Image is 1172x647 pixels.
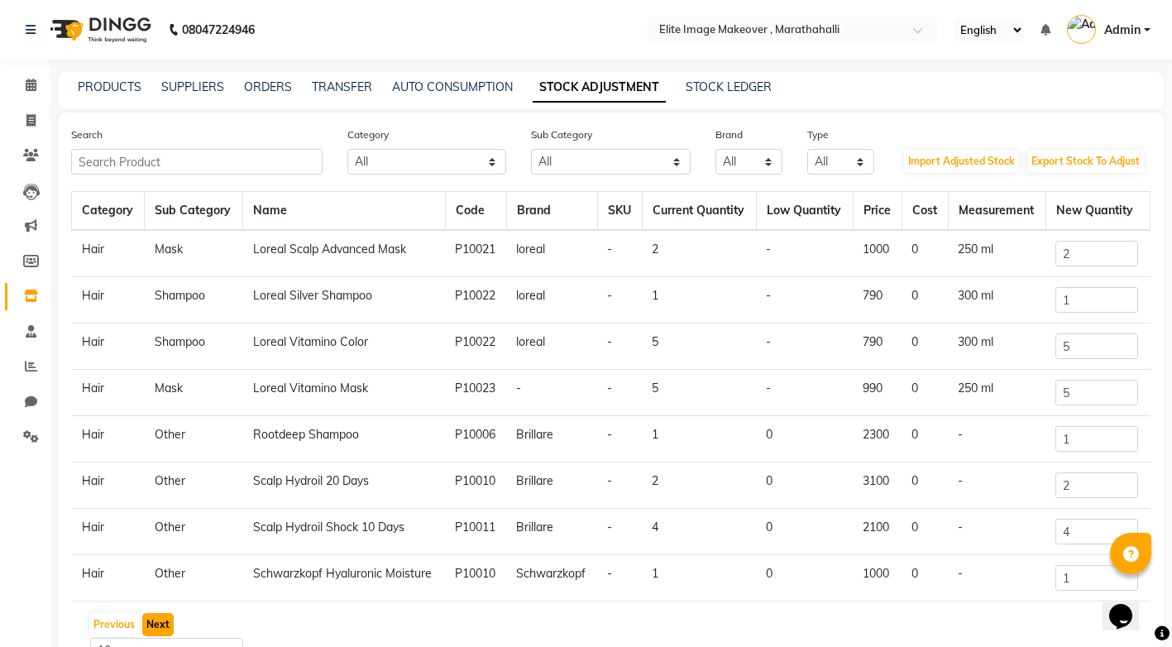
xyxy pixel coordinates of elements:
td: - [948,555,1045,601]
td: 1000 [853,555,902,601]
td: 990 [853,370,902,416]
a: ORDERS [244,79,292,94]
th: Measurement [948,192,1045,231]
td: 300 ml [948,323,1045,370]
a: STOCK LEDGER [686,79,772,94]
td: 2300 [853,416,902,462]
button: Import Adjusted Stock [904,150,1019,173]
td: - [756,323,853,370]
th: Brand [506,192,597,231]
td: - [597,555,642,601]
td: loreal [506,277,597,323]
td: 0 [902,509,948,555]
td: Mask [145,370,243,416]
td: 0 [902,370,948,416]
td: 0 [756,509,853,555]
td: - [597,323,642,370]
td: - [597,509,642,555]
th: SKU [597,192,642,231]
button: Previous [89,613,139,636]
td: - [597,230,642,277]
label: Type [807,127,829,142]
td: - [597,277,642,323]
td: Shampoo [145,323,243,370]
td: - [756,370,853,416]
td: Hair [72,416,145,462]
th: Price [853,192,902,231]
td: Hair [72,555,145,601]
td: 0 [756,555,853,601]
td: Scalp Hydroil 20 Days [243,462,445,509]
td: Hair [72,462,145,509]
th: Name [243,192,445,231]
td: Scalp Hydroil Shock 10 Days [243,509,445,555]
iframe: chat widget [1103,581,1155,630]
a: PRODUCTS [78,79,141,94]
label: Sub Category [531,127,592,142]
td: 0 [902,462,948,509]
th: Category [72,192,145,231]
td: Loreal Silver Shampoo [243,277,445,323]
td: Other [145,462,243,509]
td: Hair [72,230,145,277]
span: Admin [1104,22,1141,39]
img: logo [42,7,155,53]
td: Rootdeep Shampoo [243,416,445,462]
td: Schwarzkopf Hyaluronic Moisture [243,555,445,601]
td: 0 [902,555,948,601]
td: 2100 [853,509,902,555]
td: Other [145,555,243,601]
th: Sub Category [145,192,243,231]
td: 0 [756,416,853,462]
button: Export Stock To Adjust [1027,150,1144,173]
label: Brand [715,127,743,142]
td: P10022 [445,323,506,370]
td: - [597,462,642,509]
td: Other [145,509,243,555]
td: - [756,230,853,277]
td: 250 ml [948,370,1045,416]
th: Cost [902,192,948,231]
td: P10022 [445,277,506,323]
td: 1 [642,416,756,462]
a: TRANSFER [312,79,372,94]
td: loreal [506,323,597,370]
td: Hair [72,323,145,370]
td: 1 [642,277,756,323]
td: P10006 [445,416,506,462]
td: Loreal Scalp Advanced Mask [243,230,445,277]
td: 300 ml [948,277,1045,323]
td: Shampoo [145,277,243,323]
td: 2 [642,230,756,277]
button: Next [142,613,174,636]
td: - [597,416,642,462]
td: - [506,370,597,416]
td: 1 [642,555,756,601]
td: Hair [72,277,145,323]
td: - [948,462,1045,509]
td: 4 [642,509,756,555]
td: - [948,509,1045,555]
td: 3100 [853,462,902,509]
a: STOCK ADJUSTMENT [533,73,666,103]
th: Low Quantity [756,192,853,231]
td: Other [145,416,243,462]
td: Schwarzkopf [506,555,597,601]
td: loreal [506,230,597,277]
td: 1000 [853,230,902,277]
label: Category [347,127,389,142]
td: 2 [642,462,756,509]
img: Admin [1067,15,1096,44]
td: 5 [642,370,756,416]
td: Brillare [506,509,597,555]
label: Search [71,127,103,142]
td: Hair [72,509,145,555]
td: Brillare [506,462,597,509]
a: AUTO CONSUMPTION [392,79,513,94]
td: - [948,416,1045,462]
a: SUPPLIERS [161,79,224,94]
td: 5 [642,323,756,370]
td: P10011 [445,509,506,555]
td: Loreal Vitamino Mask [243,370,445,416]
th: New Quantity [1045,192,1150,231]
